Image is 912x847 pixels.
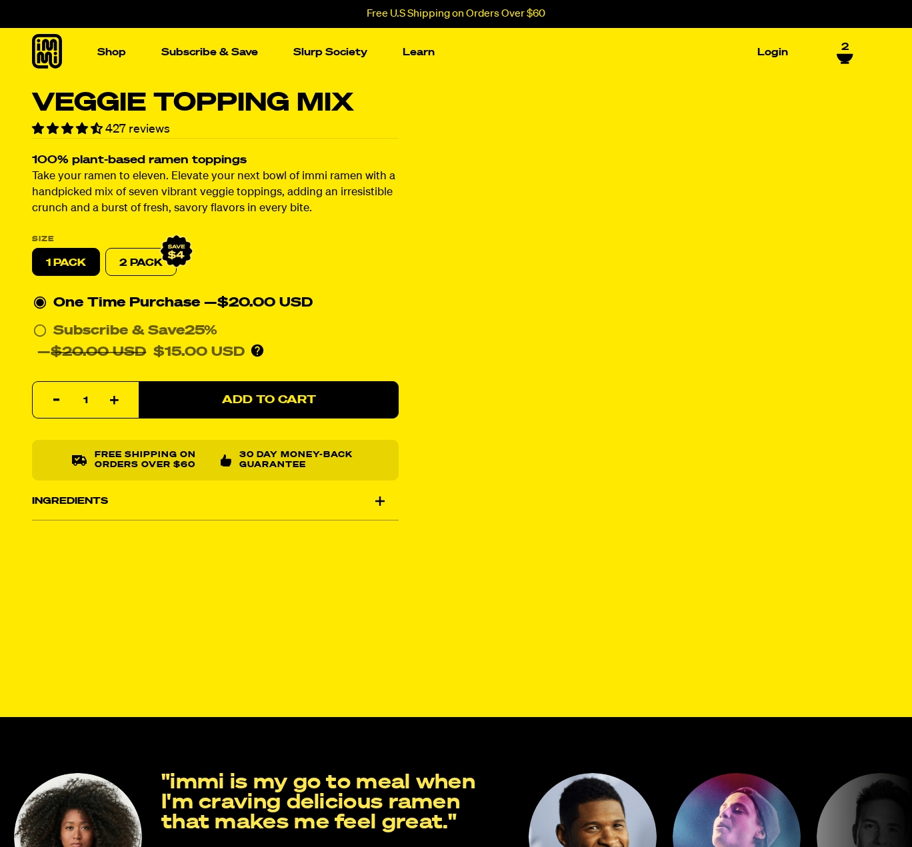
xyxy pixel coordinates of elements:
p: Free shipping on orders over $60 [95,451,210,470]
a: 2 [837,41,853,64]
p: 30 Day Money-Back Guarantee [239,451,359,470]
span: $20.00 USD [217,297,313,310]
span: Add to Cart [222,395,316,406]
div: — [37,342,245,363]
span: 427 reviews [105,123,170,135]
span: 2 [841,41,849,53]
div: — [204,293,313,314]
nav: Main navigation [92,28,793,77]
p: Free U.S Shipping on Orders Over $60 [367,8,545,20]
div: Ingredients [32,482,399,520]
input: quantity [41,383,131,420]
a: Login [752,42,793,63]
h2: 100% plant-based ramen toppings [32,155,399,167]
h1: Veggie Topping Mix [32,91,399,116]
a: Learn [397,42,440,63]
span: $15.00 USD [153,346,245,359]
label: Size [32,236,399,243]
span: 4.36 stars [32,123,105,135]
a: Subscribe & Save [156,42,263,63]
button: Add to Cart [139,382,399,419]
div: Subscribe & Save [53,321,217,342]
del: $20.00 USD [51,346,146,359]
label: 2 PACK [105,249,177,277]
p: Take your ramen to eleven. Elevate your next bowl of immi ramen with a handpicked mix of seven vi... [32,169,399,217]
label: 1 PACK [32,249,100,277]
span: 25% [185,325,217,338]
div: One Time Purchase [33,293,397,314]
a: Shop [92,42,131,63]
p: "immi is my go to meal when I'm craving delicious ramen that makes me feel great." [161,773,512,833]
a: Slurp Society [288,42,373,63]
